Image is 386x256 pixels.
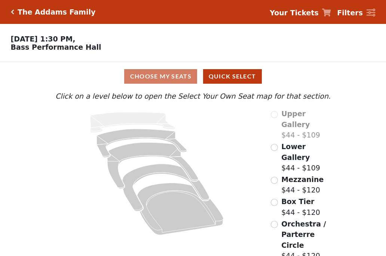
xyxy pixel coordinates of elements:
[281,142,310,161] span: Lower Gallery
[281,197,314,206] span: Box Tier
[53,91,333,102] p: Click on a level below to open the Select Your Own Seat map for that section.
[337,7,375,18] a: Filters
[11,9,14,15] a: Click here to go back to filters
[97,129,187,157] path: Lower Gallery - Seats Available: 151
[270,9,319,17] strong: Your Tickets
[281,174,324,195] label: $44 - $120
[337,9,363,17] strong: Filters
[281,220,326,249] span: Orchestra / Parterre Circle
[137,183,224,235] path: Orchestra / Parterre Circle - Seats Available: 34
[90,112,175,133] path: Upper Gallery - Seats Available: 0
[203,69,262,84] button: Quick Select
[270,7,331,18] a: Your Tickets
[281,141,333,173] label: $44 - $109
[281,175,324,183] span: Mezzanine
[281,108,333,141] label: $44 - $109
[281,196,320,218] label: $44 - $120
[18,8,95,16] h5: The Addams Family
[281,110,310,129] span: Upper Gallery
